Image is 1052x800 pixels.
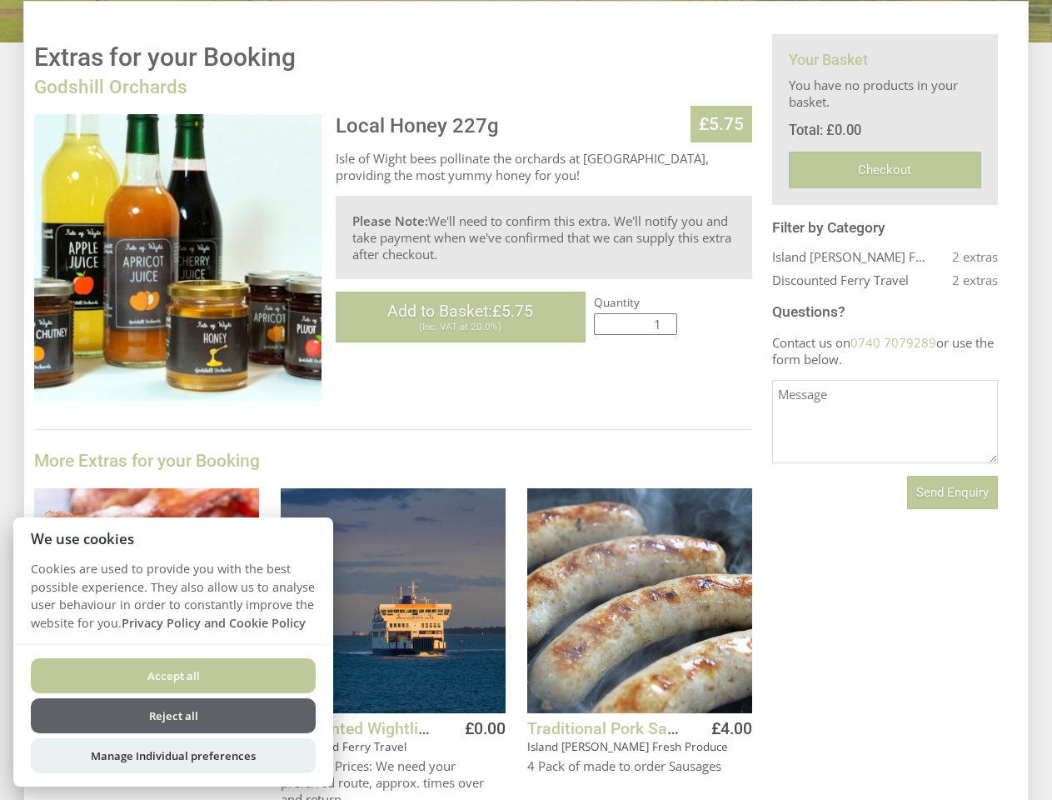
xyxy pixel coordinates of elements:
[594,295,752,310] label: Quantity
[281,488,506,713] img: Discounted Wightlink Ferry Travel
[352,212,428,229] strong: Please Note:
[122,615,306,631] a: Privacy Policy and Cookie Policy
[789,77,981,110] p: You have no products in your basket.
[352,212,735,262] p: We'll need to confirm this extra. We'll notify you and take payment when we've confirmed that we ...
[336,150,752,183] p: Isle of Wight bees pollinate the orchards at [GEOGRAPHIC_DATA], providing the most yummy honey fo...
[31,658,316,693] button: Accept all
[930,272,998,288] p: 2 extras
[691,106,752,142] h2: £5.75
[34,42,296,72] a: Extras for your Booking
[850,334,936,351] a: 0740 7079289
[527,488,752,713] img: Traditional Pork Sausages
[34,76,187,97] a: Godshill Orchards
[789,51,868,68] a: Your Basket
[13,531,333,547] h2: We use cookies
[527,719,720,738] a: Traditional Pork Sausages
[34,451,260,471] a: More Extras for your Booking
[34,114,322,402] img: Local Honey 227g
[527,739,728,754] a: Island [PERSON_NAME] Fresh Produce
[419,321,501,332] span: (Inc. VAT at 20.0%)
[916,485,989,500] span: Send Enquiry
[711,719,752,738] h4: £4.00
[465,719,506,738] h4: £0.00
[772,334,998,367] p: Contact us on or use the form below.
[387,302,533,321] span: Add to Basket:
[789,122,981,138] h4: Total: £0.00
[336,114,752,137] h1: Local Honey 227g
[13,560,333,644] p: Cookies are used to provide you with the best possible experience. They also allow us to analyse ...
[34,488,259,713] img: Rindless Back Bacon
[772,272,930,288] a: Discounted Ferry Travel
[492,302,533,321] span: £5.75
[31,738,316,773] button: Manage Individual preferences
[281,739,406,754] a: Discounted Ferry Travel
[31,698,316,733] button: Reject all
[772,303,998,320] h3: Questions?
[907,476,998,509] button: Send Enquiry
[789,152,981,188] a: Checkout
[930,248,998,265] p: 2 extras
[336,292,586,342] button: Add to Basket:£5.75 (Inc. VAT at 20.0%)
[281,719,526,738] a: Discounted Wightlink Ferry Travel
[772,248,930,265] a: Island [PERSON_NAME] Fresh Produce
[772,219,998,236] h3: Filter by Category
